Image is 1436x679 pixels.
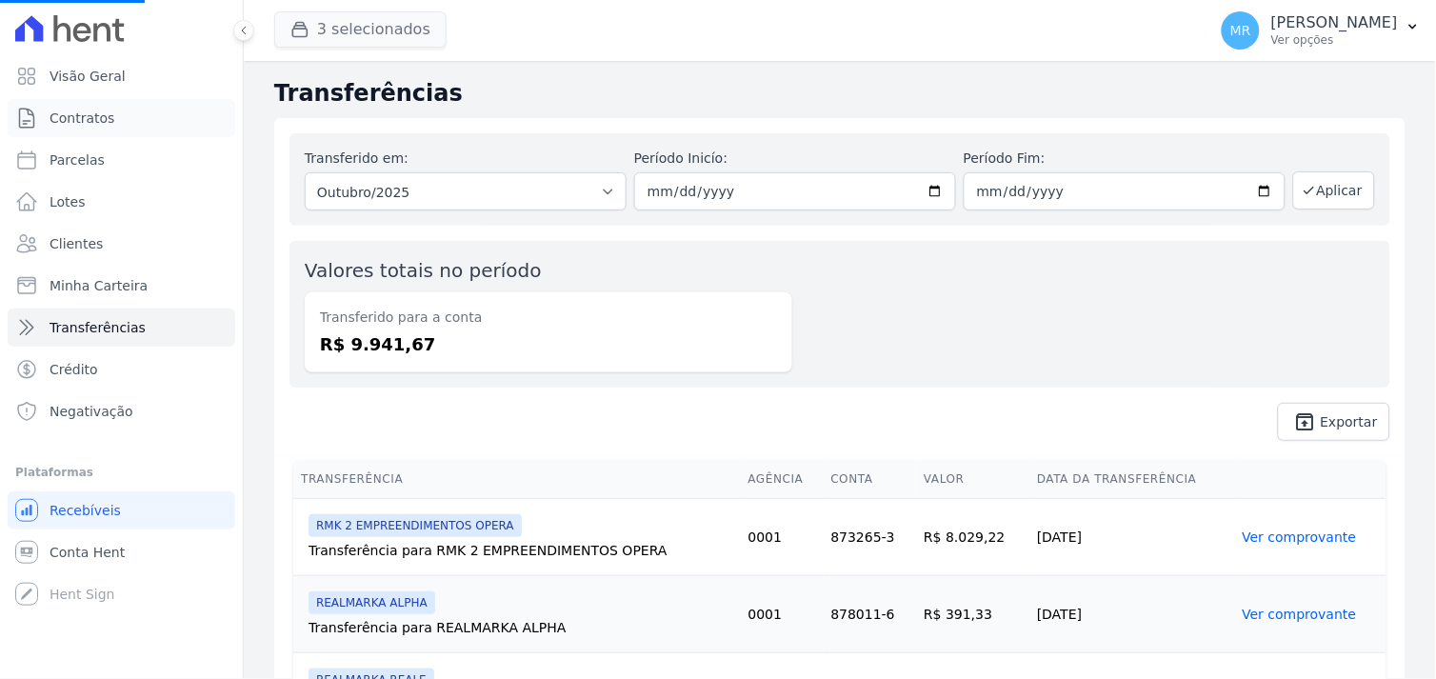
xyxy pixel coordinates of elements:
[320,331,777,357] dd: R$ 9.941,67
[1243,607,1357,622] a: Ver comprovante
[309,591,435,614] span: REALMARKA ALPHA
[1278,403,1390,441] a: unarchive Exportar
[50,192,86,211] span: Lotes
[964,149,1286,169] label: Período Fim:
[8,99,235,137] a: Contratos
[8,183,235,221] a: Lotes
[8,491,235,529] a: Recebíveis
[741,499,824,576] td: 0001
[916,499,1029,576] td: R$ 8.029,22
[824,499,917,576] td: 873265-3
[1029,499,1235,576] td: [DATE]
[824,460,917,499] th: Conta
[1029,460,1235,499] th: Data da Transferência
[320,308,777,328] dt: Transferido para a conta
[8,309,235,347] a: Transferências
[309,541,733,560] div: Transferência para RMK 2 EMPREENDIMENTOS OPERA
[741,460,824,499] th: Agência
[916,460,1029,499] th: Valor
[309,514,522,537] span: RMK 2 EMPREENDIMENTOS OPERA
[1321,416,1378,428] span: Exportar
[50,276,148,295] span: Minha Carteira
[1293,171,1375,210] button: Aplicar
[305,259,542,282] label: Valores totais no período
[741,576,824,653] td: 0001
[50,234,103,253] span: Clientes
[1243,529,1357,545] a: Ver comprovante
[1294,410,1317,433] i: unarchive
[309,618,733,637] div: Transferência para REALMARKA ALPHA
[293,460,741,499] th: Transferência
[50,109,114,128] span: Contratos
[8,225,235,263] a: Clientes
[1230,24,1251,37] span: MR
[50,150,105,170] span: Parcelas
[305,150,409,166] label: Transferido em:
[50,402,133,421] span: Negativação
[274,76,1406,110] h2: Transferências
[8,267,235,305] a: Minha Carteira
[50,360,98,379] span: Crédito
[50,318,146,337] span: Transferências
[1271,13,1398,32] p: [PERSON_NAME]
[8,141,235,179] a: Parcelas
[274,11,447,48] button: 3 selecionados
[634,149,956,169] label: Período Inicío:
[8,57,235,95] a: Visão Geral
[916,576,1029,653] td: R$ 391,33
[8,350,235,389] a: Crédito
[8,533,235,571] a: Conta Hent
[50,67,126,86] span: Visão Geral
[1207,4,1436,57] button: MR [PERSON_NAME] Ver opções
[50,543,125,562] span: Conta Hent
[15,461,228,484] div: Plataformas
[824,576,917,653] td: 878011-6
[1029,576,1235,653] td: [DATE]
[8,392,235,430] a: Negativação
[1271,32,1398,48] p: Ver opções
[50,501,121,520] span: Recebíveis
